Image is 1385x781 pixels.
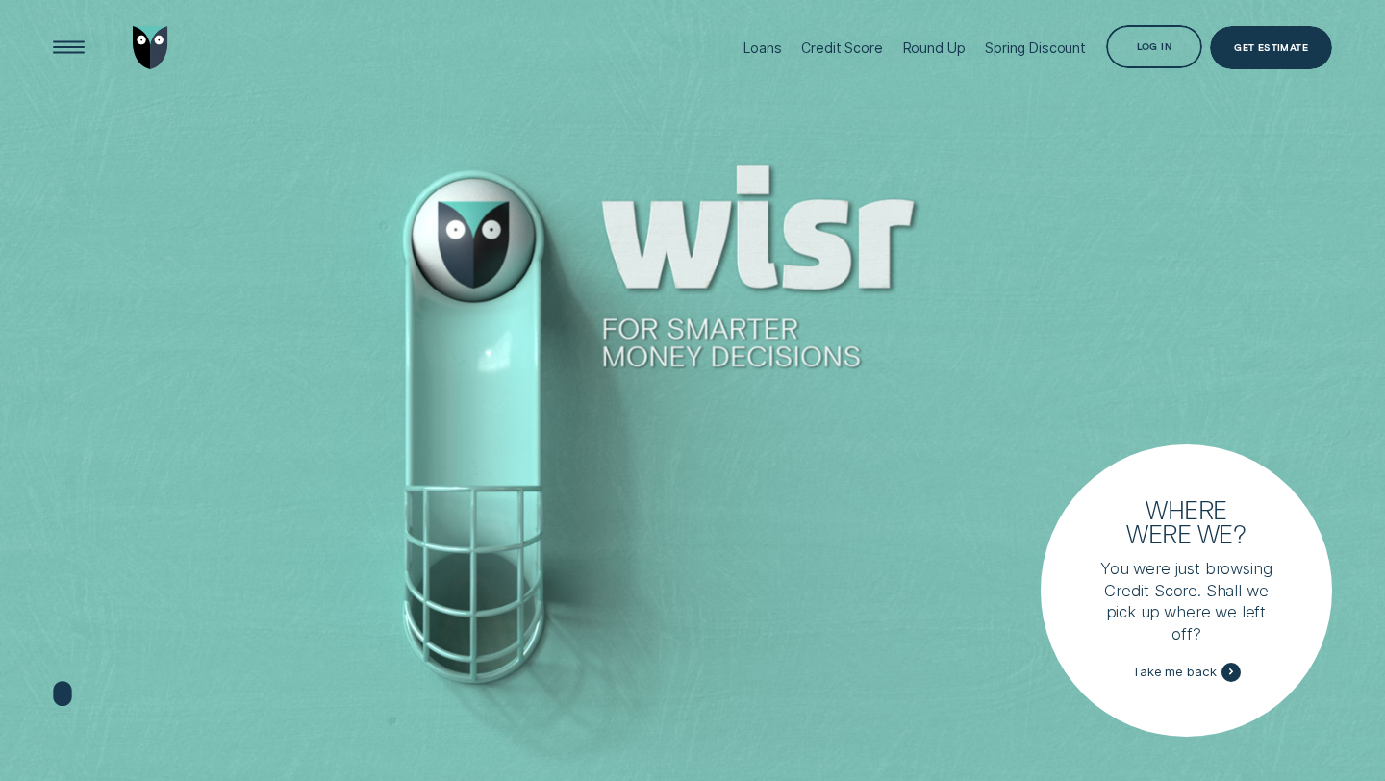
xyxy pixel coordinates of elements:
button: Log in [1106,25,1202,68]
div: Spring Discount [985,39,1086,56]
a: Get Estimate [1210,26,1332,69]
h3: Where were we? [1116,497,1257,545]
img: Wisr [133,26,168,69]
a: Where were we?You were just browsing Credit Score. Shall we pick up where we left off?Take me back [1041,444,1332,736]
div: Round Up [903,39,966,56]
div: Loans [743,39,781,56]
div: Credit Score [801,39,882,56]
button: Open Menu [47,26,90,69]
p: You were just browsing Credit Score. Shall we pick up where we left off? [1090,558,1282,644]
span: Take me back [1132,664,1216,680]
